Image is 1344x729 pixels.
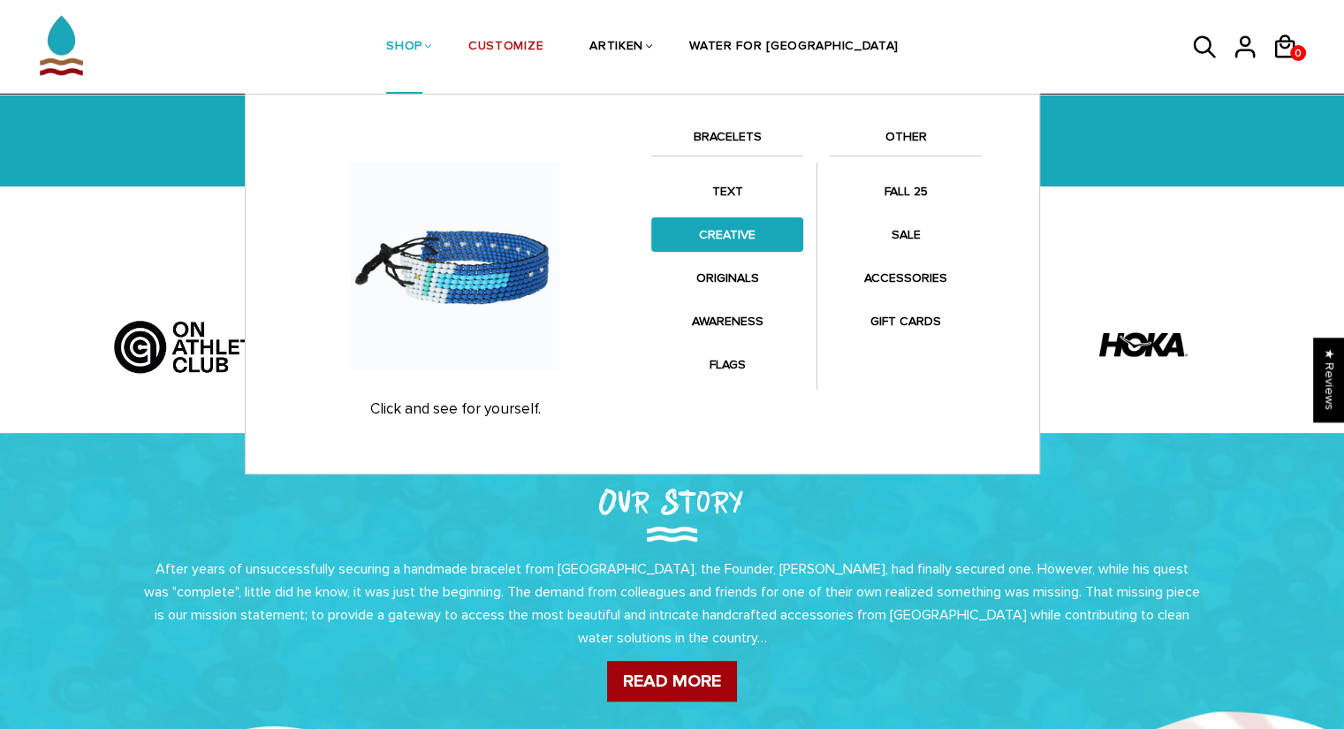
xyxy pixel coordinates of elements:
[651,261,803,295] a: ORIGINALS
[651,174,803,209] a: TEXT
[651,304,803,338] a: AWARENESS
[1290,45,1306,61] a: 0
[651,217,803,252] a: CREATIVE
[386,1,422,95] a: SHOP
[1290,42,1306,65] span: 0
[651,347,803,382] a: FLAGS
[1314,338,1344,421] div: Click to open Judge.me floating reviews tab
[647,527,697,542] img: Our Story
[830,217,982,252] a: SALE
[468,1,543,95] a: CUSTOMIZE
[830,304,982,338] a: GIFT CARDS
[301,477,1044,524] h2: Our Story
[142,558,1203,649] p: After years of unsuccessfully securing a handmade bracelet from [GEOGRAPHIC_DATA], the Founder, [...
[589,1,643,95] a: ARTIKEN
[689,1,899,95] a: WATER FOR [GEOGRAPHIC_DATA]
[830,126,982,156] a: OTHER
[120,235,1225,265] h2: Partnered With
[1099,300,1188,389] img: HOKA-logo.webp
[651,126,803,156] a: BRACELETS
[830,174,982,209] a: FALL 25
[607,661,737,702] a: READ MORE
[277,400,634,418] p: Click and see for yourself.
[830,261,982,295] a: ACCESSORIES
[107,300,295,378] img: Artboard_5_bcd5fb9d-526a-4748-82a7-e4a7ed1c43f8.jpg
